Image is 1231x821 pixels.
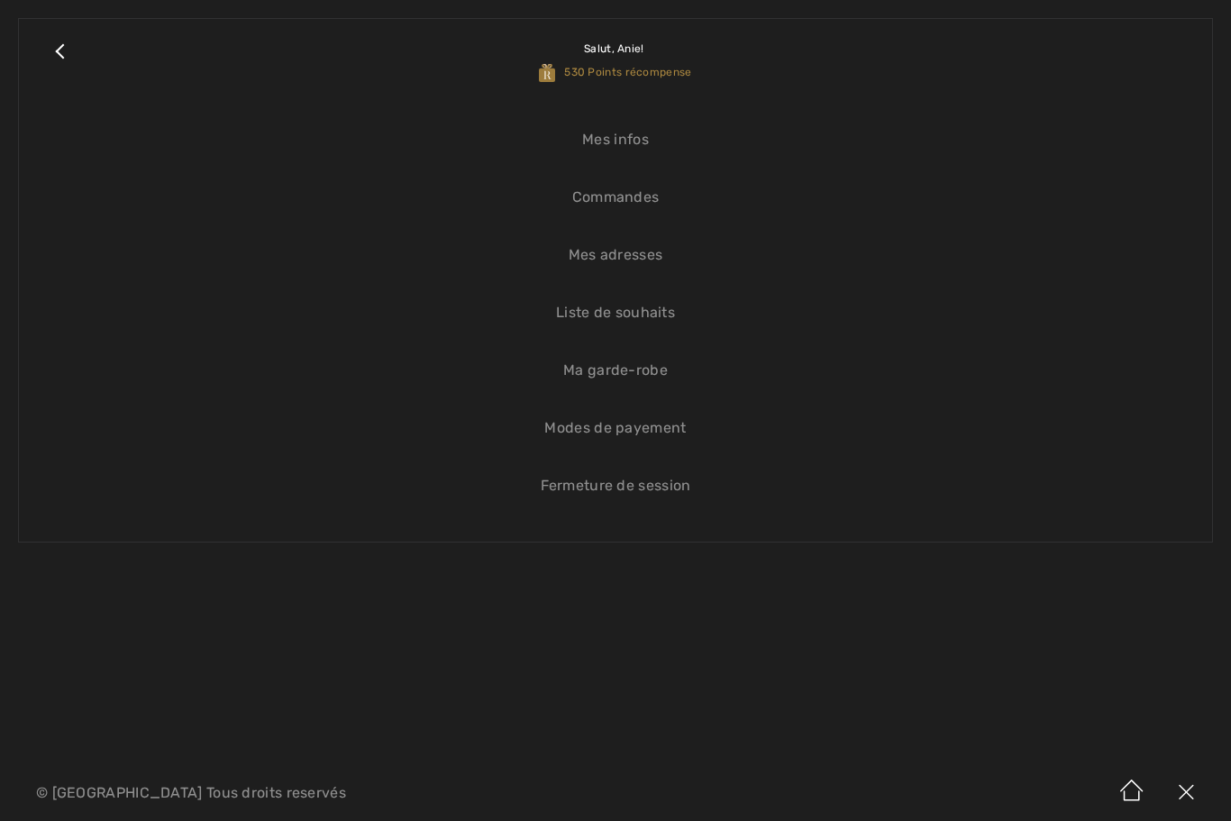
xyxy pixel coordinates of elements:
p: © [GEOGRAPHIC_DATA] Tous droits reservés [36,787,723,799]
a: Ma garde-robe [37,351,1194,390]
a: Mes infos [37,120,1194,160]
a: Fermeture de session [37,466,1194,506]
a: Mes adresses [37,235,1194,275]
a: Modes de payement [37,408,1194,448]
a: Liste de souhaits [37,293,1194,333]
span: 530 Points récompense [539,66,691,78]
a: Commandes [37,178,1194,217]
span: Salut, Anie! [584,42,644,55]
img: Accueil [1105,765,1159,821]
img: X [1159,765,1213,821]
